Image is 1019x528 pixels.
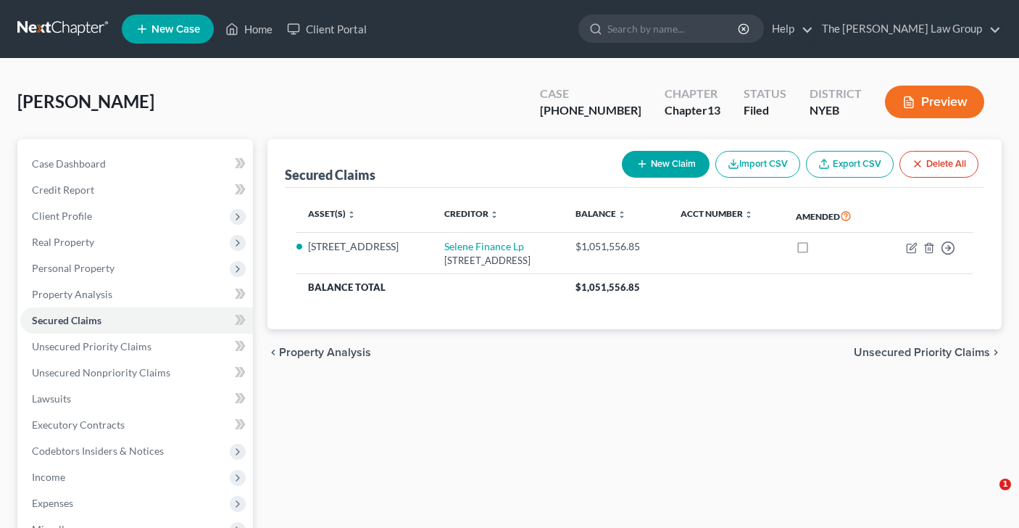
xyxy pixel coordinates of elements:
div: Status [744,86,786,102]
a: Lawsuits [20,386,253,412]
a: Asset(s) unfold_more [308,208,356,219]
span: Unsecured Priority Claims [854,347,990,358]
i: unfold_more [744,210,753,219]
span: Property Analysis [279,347,371,358]
span: 13 [707,103,720,117]
a: Help [765,16,813,42]
button: Preview [885,86,984,118]
span: Personal Property [32,262,115,274]
a: Credit Report [20,177,253,203]
span: Expenses [32,497,73,509]
span: New Case [151,24,200,35]
span: Secured Claims [32,314,101,326]
div: [PHONE_NUMBER] [540,102,641,119]
a: Home [218,16,280,42]
span: Lawsuits [32,392,71,405]
a: Selene Finance Lp [444,240,524,252]
div: Chapter [665,86,720,102]
span: Case Dashboard [32,157,106,170]
span: Unsecured Priority Claims [32,340,151,352]
span: Income [32,471,65,483]
div: Case [540,86,641,102]
div: NYEB [810,102,862,119]
a: Unsecured Priority Claims [20,334,253,360]
span: Client Profile [32,210,92,222]
span: $1,051,556.85 [575,281,640,293]
div: District [810,86,862,102]
a: Case Dashboard [20,151,253,177]
a: Acct Number unfold_more [681,208,753,219]
a: Secured Claims [20,308,253,334]
span: Real Property [32,236,94,248]
a: Export CSV [806,151,894,178]
a: Executory Contracts [20,412,253,438]
span: Codebtors Insiders & Notices [32,445,164,457]
button: Delete All [899,151,978,178]
a: The [PERSON_NAME] Law Group [815,16,1001,42]
span: Executory Contracts [32,418,125,431]
div: Chapter [665,102,720,119]
a: Balance unfold_more [575,208,626,219]
button: Unsecured Priority Claims chevron_right [854,347,1002,358]
i: chevron_right [990,347,1002,358]
span: Property Analysis [32,288,112,300]
i: unfold_more [617,210,626,219]
a: Client Portal [280,16,374,42]
a: Unsecured Nonpriority Claims [20,360,253,386]
button: chevron_left Property Analysis [267,347,371,358]
li: [STREET_ADDRESS] [308,239,421,254]
a: Creditor unfold_more [444,208,499,219]
span: Unsecured Nonpriority Claims [32,366,170,379]
span: [PERSON_NAME] [17,91,154,112]
th: Balance Total [296,274,565,300]
button: New Claim [622,151,710,178]
div: [STREET_ADDRESS] [444,254,552,268]
a: Property Analysis [20,281,253,308]
i: chevron_left [267,347,279,358]
iframe: Intercom live chat [970,479,1005,513]
span: Credit Report [32,183,94,196]
div: Secured Claims [285,166,375,183]
i: unfold_more [347,210,356,219]
input: Search by name... [607,15,740,42]
div: $1,051,556.85 [575,239,657,254]
span: 1 [999,479,1011,490]
button: Import CSV [715,151,800,178]
i: unfold_more [490,210,499,219]
div: Filed [744,102,786,119]
th: Amended [784,199,879,233]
